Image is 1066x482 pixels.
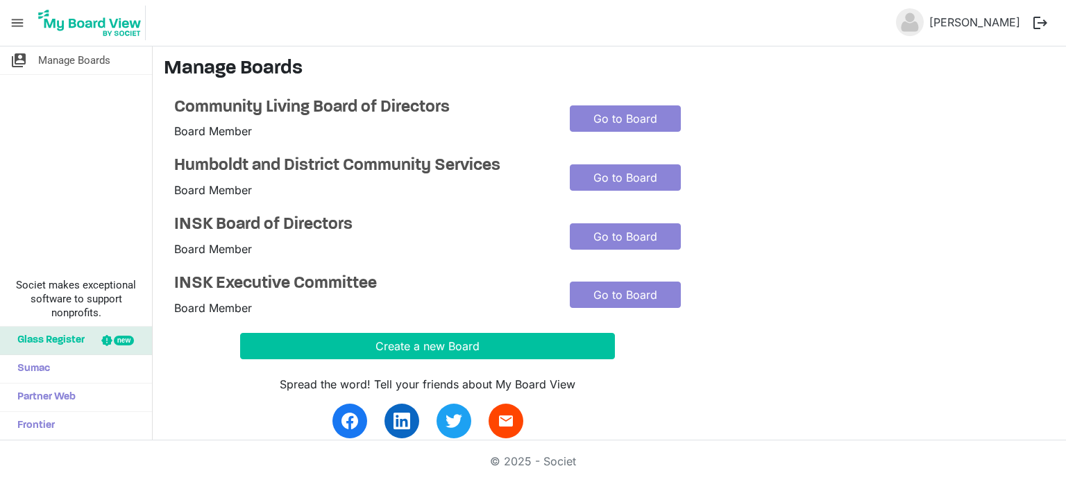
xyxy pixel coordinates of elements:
span: Frontier [10,412,55,440]
button: logout [1026,8,1055,37]
span: Manage Boards [38,46,110,74]
h3: Manage Boards [164,58,1055,81]
a: [PERSON_NAME] [924,8,1026,36]
a: Go to Board [570,164,681,191]
a: My Board View Logo [34,6,151,40]
button: Create a new Board [240,333,615,359]
span: switch_account [10,46,27,74]
span: Board Member [174,124,252,138]
div: Spread the word! Tell your friends about My Board View [240,376,615,393]
span: email [498,413,514,429]
span: Board Member [174,242,252,256]
span: Partner Web [10,384,76,411]
img: My Board View Logo [34,6,146,40]
span: Glass Register [10,327,85,354]
img: twitter.svg [446,413,462,429]
span: Board Member [174,183,252,197]
a: Humboldt and District Community Services [174,156,549,176]
a: Go to Board [570,105,681,132]
a: INSK Board of Directors [174,215,549,235]
a: © 2025 - Societ [490,454,576,468]
a: Go to Board [570,223,681,250]
div: new [114,336,134,345]
a: email [489,404,523,438]
span: Societ makes exceptional software to support nonprofits. [6,278,146,320]
span: menu [4,10,31,36]
a: Community Living Board of Directors [174,98,549,118]
span: Board Member [174,301,252,315]
a: INSK Executive Committee [174,274,549,294]
img: no-profile-picture.svg [896,8,924,36]
a: Go to Board [570,282,681,308]
img: facebook.svg [341,413,358,429]
span: Sumac [10,355,50,383]
img: linkedin.svg [394,413,410,429]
